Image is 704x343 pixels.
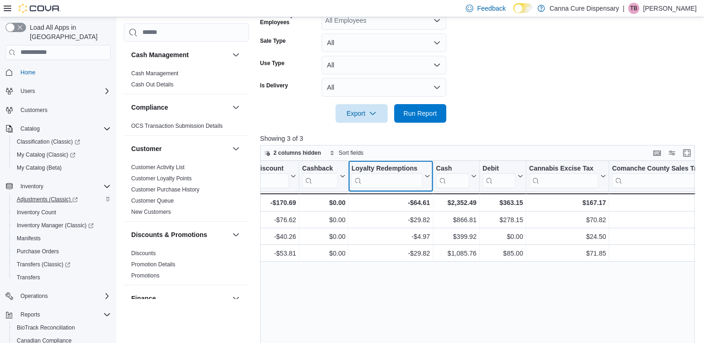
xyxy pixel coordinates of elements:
[131,230,228,239] button: Discounts & Promotions
[131,294,228,303] button: Finance
[529,248,606,259] div: $71.85
[17,309,111,320] span: Reports
[302,248,345,259] div: $0.00
[239,164,296,188] button: Total Discount
[436,214,476,225] div: $866.81
[230,143,241,154] button: Customer
[9,206,114,219] button: Inventory Count
[9,148,114,161] a: My Catalog (Classic)
[17,261,70,268] span: Transfers (Classic)
[131,198,174,204] a: Customer Queue
[131,122,223,130] span: OCS Transaction Submission Details
[13,136,84,147] a: Classification (Classic)
[239,248,296,259] div: -$53.81
[239,214,296,225] div: -$76.62
[436,197,476,208] div: $2,352.49
[623,3,624,14] p: |
[17,66,111,78] span: Home
[13,322,79,333] a: BioTrack Reconciliation
[260,134,699,143] p: Showing 3 of 3
[9,245,114,258] button: Purchase Orders
[13,220,97,231] a: Inventory Manager (Classic)
[351,164,430,188] button: Loyalty Redemptions
[13,259,74,270] a: Transfers (Classic)
[13,246,111,257] span: Purchase Orders
[131,144,228,153] button: Customer
[17,181,111,192] span: Inventory
[302,214,345,225] div: $0.00
[20,87,35,95] span: Users
[2,180,114,193] button: Inventory
[339,149,363,157] span: Sort fields
[302,197,345,208] div: $0.00
[529,164,598,173] div: Cannabis Excise Tax
[651,147,663,158] button: Keyboard shortcuts
[351,197,430,208] div: -$64.61
[483,164,516,188] div: Debit
[260,59,284,67] label: Use Type
[13,246,63,257] a: Purchase Orders
[239,231,296,242] div: -$40.26
[260,11,318,26] label: Tendered By Employees
[2,122,114,135] button: Catalog
[17,86,111,97] span: Users
[436,164,469,173] div: Cash
[17,248,59,255] span: Purchase Orders
[351,164,422,188] div: Loyalty Redemptions
[9,258,114,271] a: Transfers (Classic)
[326,147,367,158] button: Sort fields
[433,17,441,24] button: Open list of options
[2,85,114,98] button: Users
[131,272,160,279] a: Promotions
[302,164,338,188] div: Cashback
[351,248,430,259] div: -$29.82
[9,135,114,148] a: Classification (Classic)
[13,149,111,160] span: My Catalog (Classic)
[124,162,249,221] div: Customer
[17,324,75,331] span: BioTrack Reconciliation
[13,220,111,231] span: Inventory Manager (Classic)
[13,259,111,270] span: Transfers (Classic)
[17,105,51,116] a: Customers
[529,214,606,225] div: $70.82
[17,209,56,216] span: Inventory Count
[322,78,446,97] button: All
[436,231,476,242] div: $399.92
[436,164,476,188] button: Cash
[436,248,476,259] div: $1,085.76
[550,3,619,14] p: Canna Cure Dispensary
[131,230,207,239] h3: Discounts & Promotions
[483,231,523,242] div: $0.00
[17,67,39,78] a: Home
[394,104,446,123] button: Run Report
[9,193,114,206] a: Adjustments (Classic)
[131,164,185,171] a: Customer Activity List
[513,3,533,13] input: Dark Mode
[666,147,677,158] button: Display options
[131,197,174,204] span: Customer Queue
[17,138,80,145] span: Classification (Classic)
[131,209,171,215] a: New Customers
[131,175,192,182] span: Customer Loyalty Points
[230,102,241,113] button: Compliance
[131,261,175,268] a: Promotion Details
[322,33,446,52] button: All
[483,214,523,225] div: $278.15
[483,248,523,259] div: $85.00
[17,164,62,171] span: My Catalog (Beta)
[628,3,639,14] div: Terrell Brown
[239,164,288,173] div: Total Discount
[17,274,40,281] span: Transfers
[17,196,78,203] span: Adjustments (Classic)
[131,50,228,59] button: Cash Management
[643,3,697,14] p: [PERSON_NAME]
[131,250,156,257] a: Discounts
[17,123,111,134] span: Catalog
[13,149,79,160] a: My Catalog (Classic)
[13,162,66,173] a: My Catalog (Beta)
[20,69,35,76] span: Home
[436,164,469,188] div: Cash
